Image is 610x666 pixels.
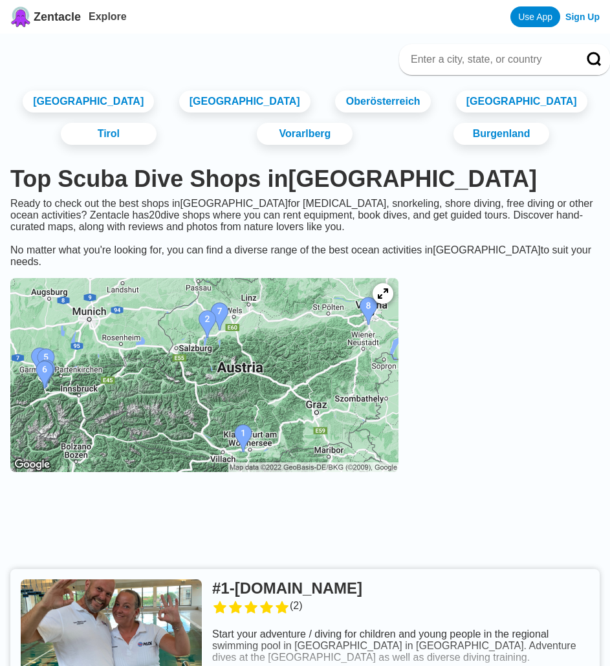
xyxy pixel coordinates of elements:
[34,10,81,24] span: Zentacle
[61,123,157,145] a: Tirol
[565,12,600,22] a: Sign Up
[10,6,31,27] img: Zentacle logo
[89,11,127,22] a: Explore
[510,6,560,27] a: Use App
[10,166,600,193] h1: Top Scuba Dive Shops in [GEOGRAPHIC_DATA]
[335,91,431,113] a: Oberösterreich
[456,91,587,113] a: [GEOGRAPHIC_DATA]
[409,53,569,66] input: Enter a city, state, or country
[10,278,398,472] img: Austria dive site map
[179,91,310,113] a: [GEOGRAPHIC_DATA]
[453,123,549,145] a: Burgenland
[23,91,154,113] a: [GEOGRAPHIC_DATA]
[257,123,353,145] a: Vorarlberg
[10,6,81,27] a: Zentacle logoZentacle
